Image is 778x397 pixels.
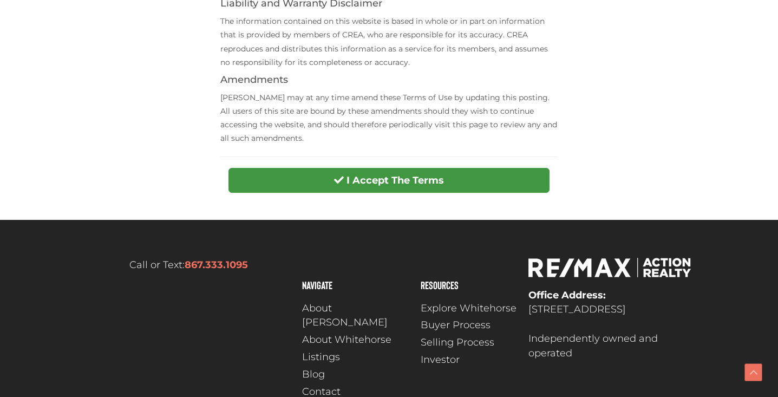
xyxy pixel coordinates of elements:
span: Buyer Process [421,318,491,333]
span: Listings [302,350,340,365]
button: I Accept The Terms [228,168,550,193]
a: Listings [302,350,410,365]
span: Explore Whitehorse [421,301,517,316]
p: [PERSON_NAME] may at any time amend these Terms of Use by updating this posting. All users of thi... [220,91,558,146]
a: Explore Whitehorse [421,301,518,316]
a: Selling Process [421,335,518,350]
strong: Office Address: [528,289,606,301]
a: Blog [302,367,410,382]
p: [STREET_ADDRESS] Independently owned and operated [528,288,692,361]
h4: Resources [421,279,518,290]
p: Call or Text: [86,258,292,272]
p: The information contained on this website is based in whole or in part on information that is pro... [220,15,558,69]
a: About [PERSON_NAME] [302,301,410,330]
span: Selling Process [421,335,494,350]
a: Buyer Process [421,318,518,333]
a: Investor [421,353,518,367]
span: Blog [302,367,325,382]
span: Investor [421,353,460,367]
h4: Navigate [302,279,410,290]
span: About Whitehorse [302,333,391,347]
a: About Whitehorse [302,333,410,347]
a: 867.333.1095 [185,259,248,271]
h4: Amendments [220,75,558,86]
strong: I Accept The Terms [346,174,444,186]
